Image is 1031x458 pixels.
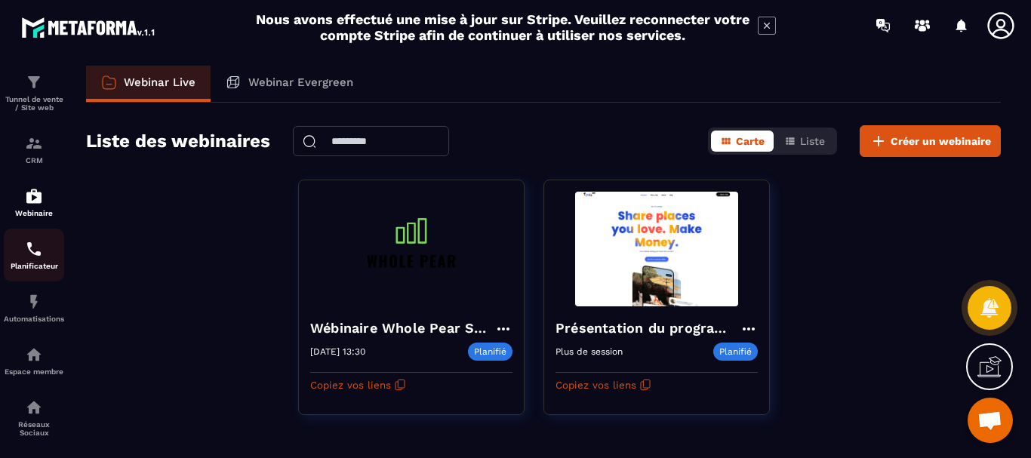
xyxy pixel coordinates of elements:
[25,240,43,258] img: scheduler
[4,367,64,376] p: Espace membre
[775,131,834,152] button: Liste
[25,73,43,91] img: formation
[25,346,43,364] img: automations
[4,95,64,112] p: Tunnel de vente / Site web
[713,343,758,361] p: Planifié
[4,420,64,437] p: Réseaux Sociaux
[4,176,64,229] a: automationsautomationsWebinaire
[4,62,64,123] a: formationformationTunnel de vente / Site web
[21,14,157,41] img: logo
[4,262,64,270] p: Planificateur
[4,334,64,387] a: automationsautomationsEspace membre
[968,398,1013,443] a: Ouvrir le chat
[310,192,512,306] img: webinar-background
[4,229,64,281] a: schedulerschedulerPlanificateur
[4,123,64,176] a: formationformationCRM
[556,318,740,339] h4: Présentation du programme ambassadeur
[4,209,64,217] p: Webinaire
[556,373,651,397] button: Copiez vos liens
[310,346,365,357] p: [DATE] 13:30
[25,293,43,311] img: automations
[25,134,43,152] img: formation
[4,387,64,448] a: social-networksocial-networkRéseaux Sociaux
[86,126,270,156] h2: Liste des webinaires
[248,75,353,89] p: Webinar Evergreen
[4,156,64,164] p: CRM
[800,135,825,147] span: Liste
[25,187,43,205] img: automations
[86,66,211,102] a: Webinar Live
[468,343,512,361] p: Planifié
[310,318,494,339] h4: Wébinaire Whole Pear Septembre 2025
[556,192,758,306] img: webinar-background
[556,346,623,357] p: Plus de session
[124,75,195,89] p: Webinar Live
[711,131,774,152] button: Carte
[255,11,750,43] h2: Nous avons effectué une mise à jour sur Stripe. Veuillez reconnecter votre compte Stripe afin de ...
[25,398,43,417] img: social-network
[860,125,1001,157] button: Créer un webinaire
[4,281,64,334] a: automationsautomationsAutomatisations
[736,135,765,147] span: Carte
[4,315,64,323] p: Automatisations
[310,373,406,397] button: Copiez vos liens
[891,134,991,149] span: Créer un webinaire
